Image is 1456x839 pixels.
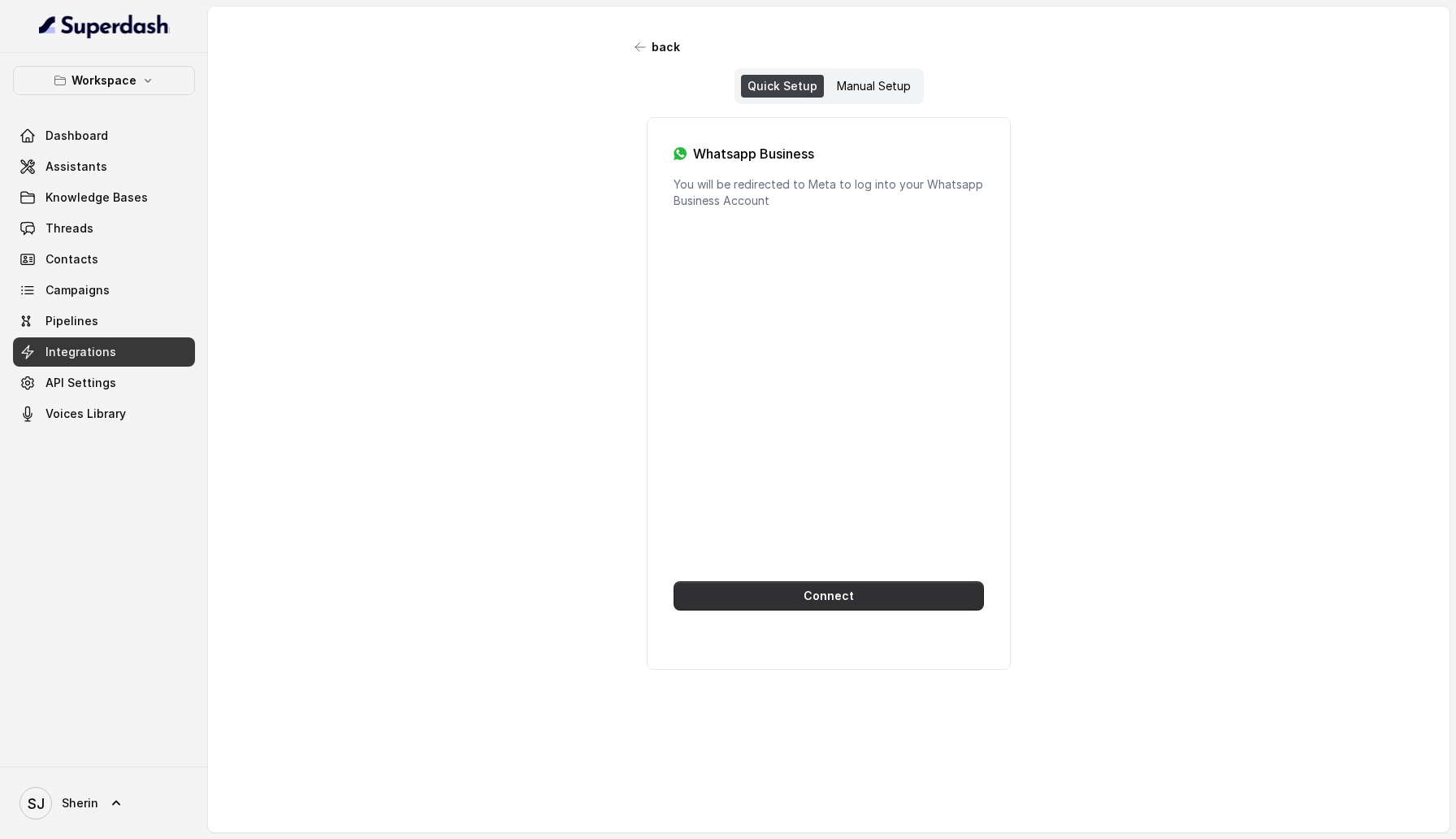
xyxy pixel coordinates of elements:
[45,251,98,267] span: Contacts
[13,214,195,243] a: Threads
[693,144,814,163] h3: Whatsapp Business
[13,399,195,428] a: Voices Library
[13,152,195,181] a: Assistants
[13,245,195,274] a: Contacts
[45,128,108,144] span: Dashboard
[45,189,148,206] span: Knowledge Bases
[674,581,984,611] button: Connect
[45,375,116,391] span: API Settings
[28,795,45,812] text: SJ
[45,344,116,360] span: Integrations
[13,780,195,826] a: Sherin
[45,220,93,237] span: Threads
[13,121,195,150] a: Dashboard
[62,795,98,811] span: Sherin
[674,147,687,160] img: whatsapp.f50b2aaae0bd8934e9105e63dc750668.svg
[830,75,917,98] div: Manual Setup
[741,75,824,98] div: Quick Setup
[45,313,98,329] span: Pipelines
[674,176,984,209] p: You will be redirected to Meta to log into your Whatsapp Business Account
[45,282,110,298] span: Campaigns
[45,406,126,422] span: Voices Library
[13,337,195,367] a: Integrations
[626,33,690,62] button: back
[13,368,195,398] a: API Settings
[39,13,170,39] img: light.svg
[13,276,195,305] a: Campaigns
[13,183,195,212] a: Knowledge Bases
[13,66,195,95] button: Workspace
[45,159,107,175] span: Assistants
[13,306,195,336] a: Pipelines
[71,71,136,90] p: Workspace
